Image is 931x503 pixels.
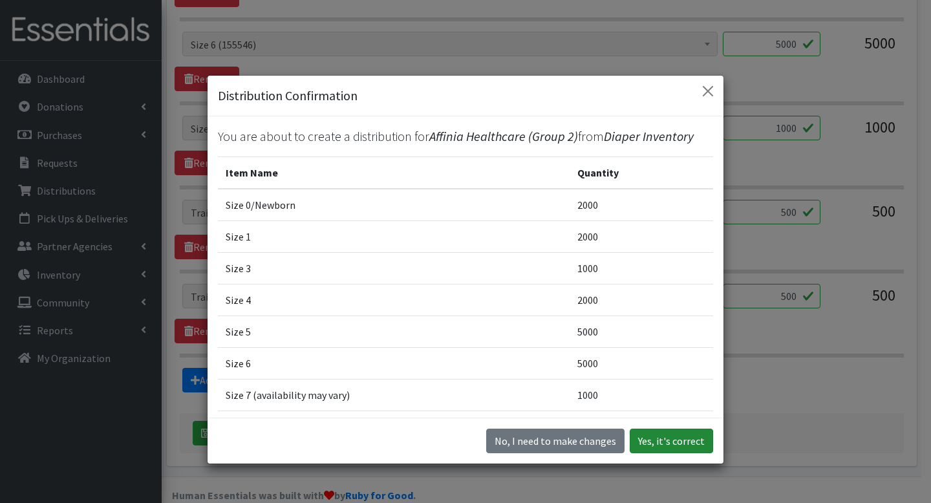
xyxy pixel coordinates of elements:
td: 5000 [570,347,713,379]
th: Quantity [570,156,713,189]
button: No I need to make changes [486,429,625,453]
p: You are about to create a distribution for from [218,127,713,146]
td: 500 [570,411,713,442]
td: Training Pant 3T-4T [218,411,570,442]
td: 1000 [570,252,713,284]
h5: Distribution Confirmation [218,86,358,105]
td: Size 4 [218,284,570,316]
th: Item Name [218,156,570,189]
span: Diaper Inventory [604,128,694,144]
td: Size 7 (availability may vary) [218,379,570,411]
td: 2000 [570,284,713,316]
td: Size 0/Newborn [218,189,570,221]
span: Affinia Healthcare (Group 2) [429,128,578,144]
td: 2000 [570,189,713,221]
td: 1000 [570,379,713,411]
td: 5000 [570,316,713,347]
button: Close [698,81,718,102]
td: Size 6 [218,347,570,379]
td: Size 5 [218,316,570,347]
td: Size 3 [218,252,570,284]
button: Yes, it's correct [630,429,713,453]
td: Size 1 [218,220,570,252]
td: 2000 [570,220,713,252]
